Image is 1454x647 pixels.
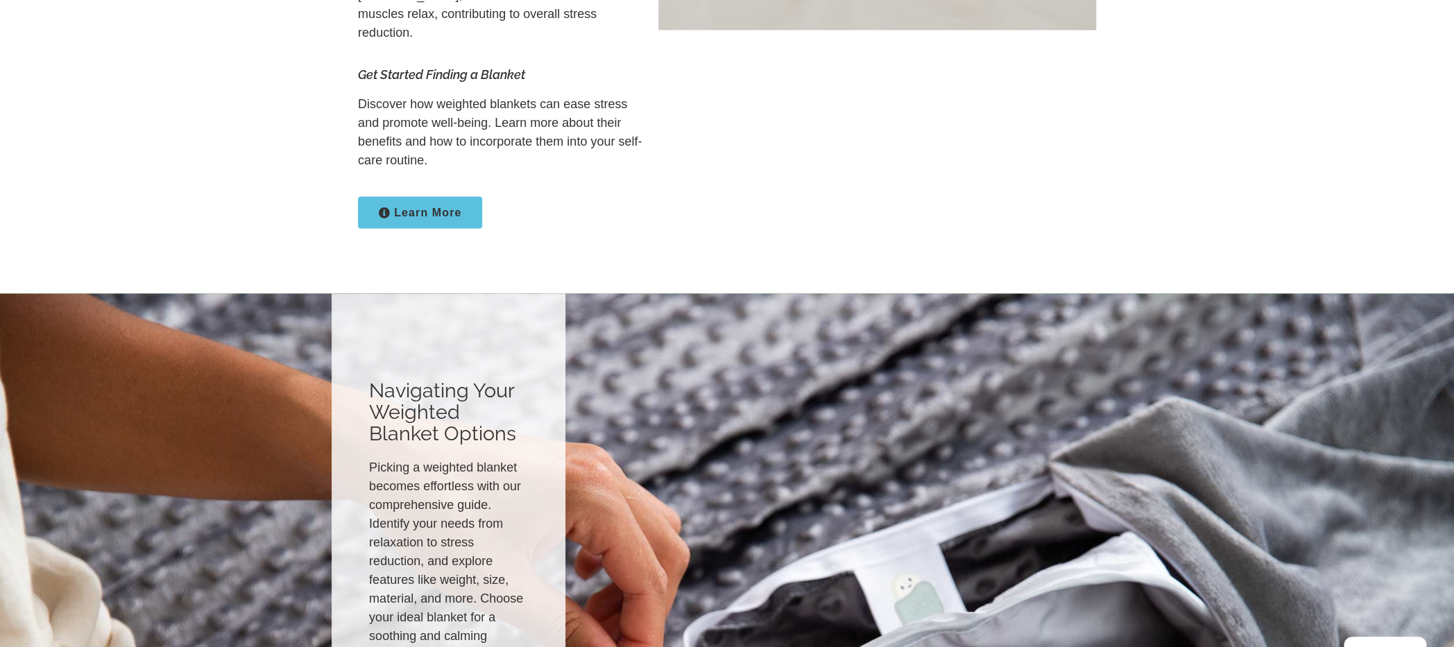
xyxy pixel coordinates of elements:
span: Discover how weighted blankets can ease stress and promote well-being. Learn more about their ben... [358,97,642,167]
h2: Navigating Your Weighted Blanket Options [369,379,528,444]
a: Learn More [358,196,482,228]
span: Learn More [394,207,461,218]
h5: Get Started Finding a Blanket [358,69,644,81]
